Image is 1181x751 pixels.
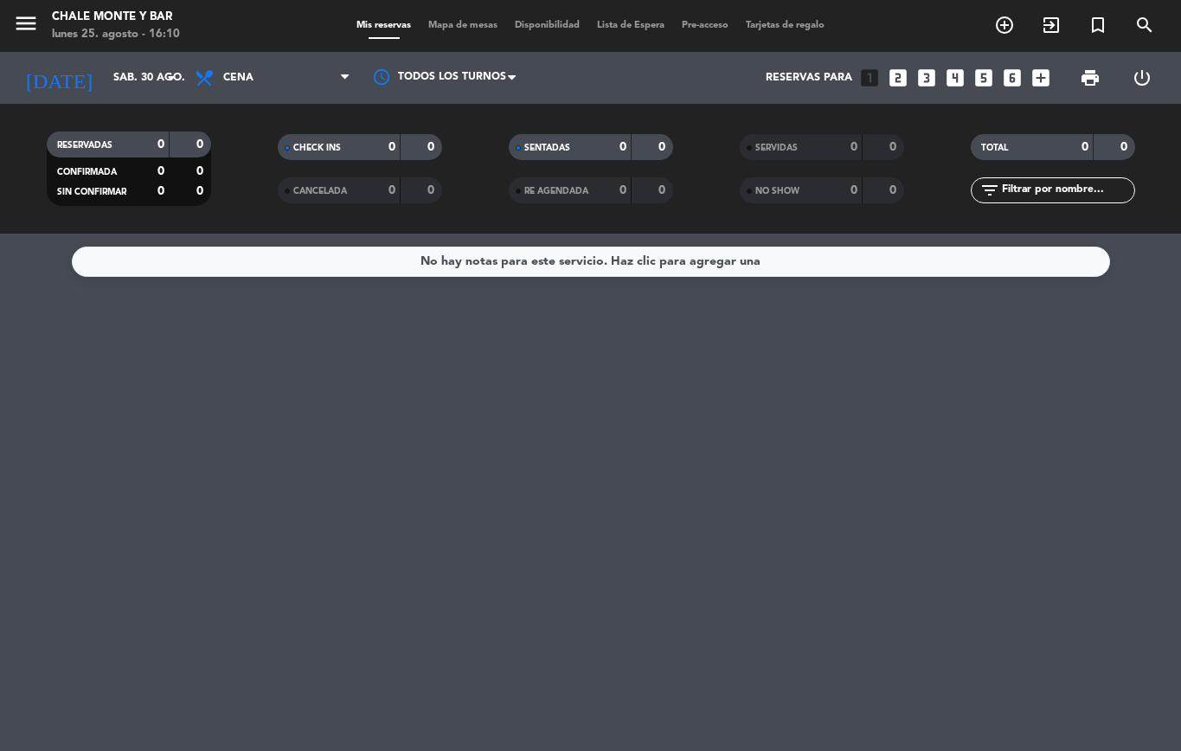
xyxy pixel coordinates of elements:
[13,10,39,42] button: menu
[293,187,347,196] span: CANCELADA
[1041,15,1062,35] i: exit_to_app
[1082,141,1088,153] strong: 0
[1000,181,1134,200] input: Filtrar por nombre...
[972,67,995,89] i: looks_5
[52,26,180,43] div: lunes 25. agosto - 16:10
[223,72,254,84] span: Cena
[506,21,588,30] span: Disponibilidad
[1001,67,1024,89] i: looks_6
[766,72,852,84] span: Reservas para
[1088,15,1108,35] i: turned_in_not
[420,21,506,30] span: Mapa de mesas
[1134,15,1155,35] i: search
[57,168,117,177] span: CONFIRMADA
[1116,52,1168,104] div: LOG OUT
[588,21,673,30] span: Lista de Espera
[388,184,395,196] strong: 0
[427,141,438,153] strong: 0
[196,165,207,177] strong: 0
[196,138,207,151] strong: 0
[889,141,900,153] strong: 0
[944,67,966,89] i: looks_4
[737,21,833,30] span: Tarjetas de regalo
[979,180,1000,201] i: filter_list
[619,184,626,196] strong: 0
[658,184,669,196] strong: 0
[1030,67,1052,89] i: add_box
[348,21,420,30] span: Mis reservas
[427,184,438,196] strong: 0
[619,141,626,153] strong: 0
[13,59,105,97] i: [DATE]
[161,67,182,88] i: arrow_drop_down
[755,144,798,152] span: SERVIDAS
[887,67,909,89] i: looks_two
[850,141,857,153] strong: 0
[850,184,857,196] strong: 0
[388,141,395,153] strong: 0
[889,184,900,196] strong: 0
[1132,67,1152,88] i: power_settings_new
[157,165,164,177] strong: 0
[658,141,669,153] strong: 0
[981,144,1008,152] span: TOTAL
[524,144,570,152] span: SENTADAS
[1120,141,1131,153] strong: 0
[157,185,164,197] strong: 0
[524,187,588,196] span: RE AGENDADA
[52,9,180,26] div: Chale Monte y Bar
[293,144,341,152] span: CHECK INS
[994,15,1015,35] i: add_circle_outline
[673,21,737,30] span: Pre-acceso
[196,185,207,197] strong: 0
[1080,67,1101,88] span: print
[57,188,126,196] span: SIN CONFIRMAR
[57,141,112,150] span: RESERVADAS
[13,10,39,36] i: menu
[858,67,881,89] i: looks_one
[915,67,938,89] i: looks_3
[755,187,799,196] span: NO SHOW
[420,252,761,272] div: No hay notas para este servicio. Haz clic para agregar una
[157,138,164,151] strong: 0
